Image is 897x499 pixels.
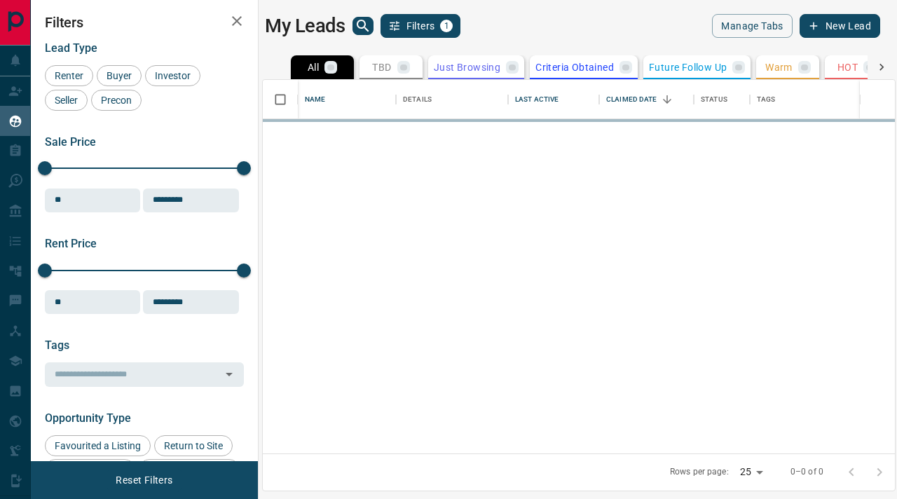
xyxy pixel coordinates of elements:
p: All [308,62,319,72]
div: Precon [91,90,142,111]
div: Name [305,80,326,119]
span: Opportunity Type [45,411,131,425]
span: Investor [150,70,196,81]
div: Details [396,80,508,119]
span: Return to Site [159,440,228,451]
div: Status [701,80,727,119]
button: Reset Filters [107,468,182,492]
button: Manage Tabs [712,14,792,38]
p: TBD [372,62,391,72]
div: Claimed Date [606,80,657,119]
div: Seller [45,90,88,111]
p: Future Follow Up [649,62,727,72]
div: 25 [734,462,768,482]
div: Name [298,80,396,119]
button: search button [352,17,374,35]
div: Last Active [515,80,559,119]
button: New Lead [800,14,880,38]
div: Status [694,80,750,119]
button: Filters1 [381,14,461,38]
span: Rent Price [45,237,97,250]
div: Return to Site [154,435,233,456]
span: Sale Price [45,135,96,149]
p: HOT [837,62,858,72]
button: Sort [657,90,677,109]
p: Rows per page: [670,466,729,478]
div: Investor [145,65,200,86]
div: Renter [45,65,93,86]
span: Precon [96,95,137,106]
div: Tags [750,80,879,119]
span: Favourited a Listing [50,440,146,451]
span: 1 [441,21,451,31]
h2: Filters [45,14,244,31]
span: Seller [50,95,83,106]
p: Just Browsing [434,62,500,72]
div: Last Active [508,80,599,119]
button: Open [219,364,239,384]
div: Claimed Date [599,80,694,119]
p: Criteria Obtained [535,62,614,72]
p: 0–0 of 0 [790,466,823,478]
div: Tags [757,80,776,119]
p: Warm [765,62,793,72]
div: Buyer [97,65,142,86]
span: Lead Type [45,41,97,55]
span: Renter [50,70,88,81]
span: Tags [45,339,69,352]
h1: My Leads [265,15,345,37]
div: Favourited a Listing [45,435,151,456]
span: Buyer [102,70,137,81]
div: Details [403,80,432,119]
